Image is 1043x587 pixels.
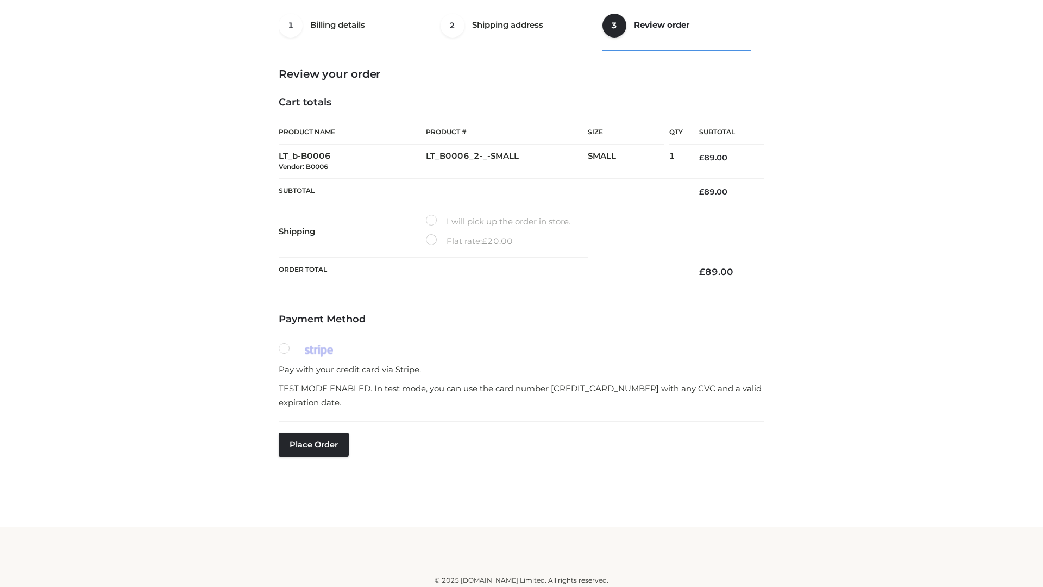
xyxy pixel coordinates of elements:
h4: Cart totals [279,97,764,109]
td: LT_b-B0006 [279,145,426,179]
td: LT_B0006_2-_-SMALL [426,145,588,179]
th: Product # [426,120,588,145]
th: Product Name [279,120,426,145]
div: © 2025 [DOMAIN_NAME] Limited. All rights reserved. [161,575,882,586]
th: Qty [669,120,683,145]
th: Shipping [279,205,426,258]
th: Size [588,120,664,145]
span: £ [482,236,487,246]
bdi: 20.00 [482,236,513,246]
th: Subtotal [683,120,764,145]
span: £ [699,266,705,277]
label: I will pick up the order in store. [426,215,570,229]
label: Flat rate: [426,234,513,248]
span: £ [699,153,704,163]
bdi: 89.00 [699,266,733,277]
bdi: 89.00 [699,153,727,163]
bdi: 89.00 [699,187,727,197]
h3: Review your order [279,67,764,80]
h4: Payment Method [279,314,764,326]
button: Place order [279,433,349,457]
p: TEST MODE ENABLED. In test mode, you can use the card number [CREDIT_CARD_NUMBER] with any CVC an... [279,382,764,409]
td: 1 [669,145,683,179]
th: Order Total [279,258,683,286]
th: Subtotal [279,178,683,205]
p: Pay with your credit card via Stripe. [279,363,764,377]
span: £ [699,187,704,197]
small: Vendor: B0006 [279,163,328,171]
td: SMALL [588,145,669,179]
